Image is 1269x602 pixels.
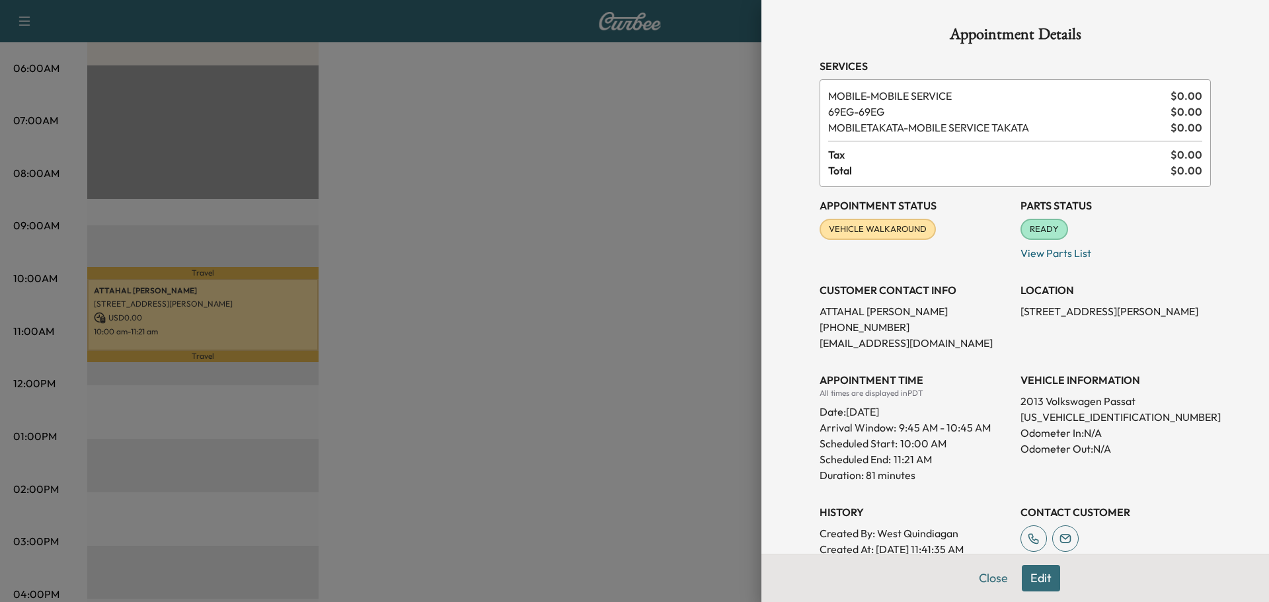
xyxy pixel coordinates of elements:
[1020,409,1211,425] p: [US_VEHICLE_IDENTIFICATION_NUMBER]
[1020,393,1211,409] p: 2013 Volkswagen Passat
[820,26,1211,48] h1: Appointment Details
[820,319,1010,335] p: [PHONE_NUMBER]
[820,525,1010,541] p: Created By : West Quindiagan
[820,504,1010,520] h3: History
[820,198,1010,213] h3: Appointment Status
[1171,147,1202,163] span: $ 0.00
[828,88,1165,104] span: MOBILE SERVICE
[820,372,1010,388] h3: APPOINTMENT TIME
[1020,303,1211,319] p: [STREET_ADDRESS][PERSON_NAME]
[828,120,1165,135] span: MOBILE SERVICE TAKATA
[820,451,891,467] p: Scheduled End:
[820,420,1010,435] p: Arrival Window:
[828,147,1171,163] span: Tax
[1020,441,1211,457] p: Odometer Out: N/A
[894,451,932,467] p: 11:21 AM
[1020,425,1211,441] p: Odometer In: N/A
[970,565,1017,591] button: Close
[828,163,1171,178] span: Total
[820,58,1211,74] h3: Services
[820,335,1010,351] p: [EMAIL_ADDRESS][DOMAIN_NAME]
[828,104,1165,120] span: 69EG
[1020,282,1211,298] h3: LOCATION
[1020,372,1211,388] h3: VEHICLE INFORMATION
[1171,163,1202,178] span: $ 0.00
[1171,88,1202,104] span: $ 0.00
[821,223,935,236] span: VEHICLE WALKAROUND
[820,282,1010,298] h3: CUSTOMER CONTACT INFO
[1171,120,1202,135] span: $ 0.00
[820,303,1010,319] p: ATTAHAL [PERSON_NAME]
[820,388,1010,398] div: All times are displayed in PDT
[1171,104,1202,120] span: $ 0.00
[820,398,1010,420] div: Date: [DATE]
[899,420,991,435] span: 9:45 AM - 10:45 AM
[820,541,1010,557] p: Created At : [DATE] 11:41:35 AM
[1020,240,1211,261] p: View Parts List
[820,467,1010,483] p: Duration: 81 minutes
[1022,565,1060,591] button: Edit
[820,435,898,451] p: Scheduled Start:
[1020,198,1211,213] h3: Parts Status
[1022,223,1067,236] span: READY
[1020,504,1211,520] h3: CONTACT CUSTOMER
[900,435,946,451] p: 10:00 AM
